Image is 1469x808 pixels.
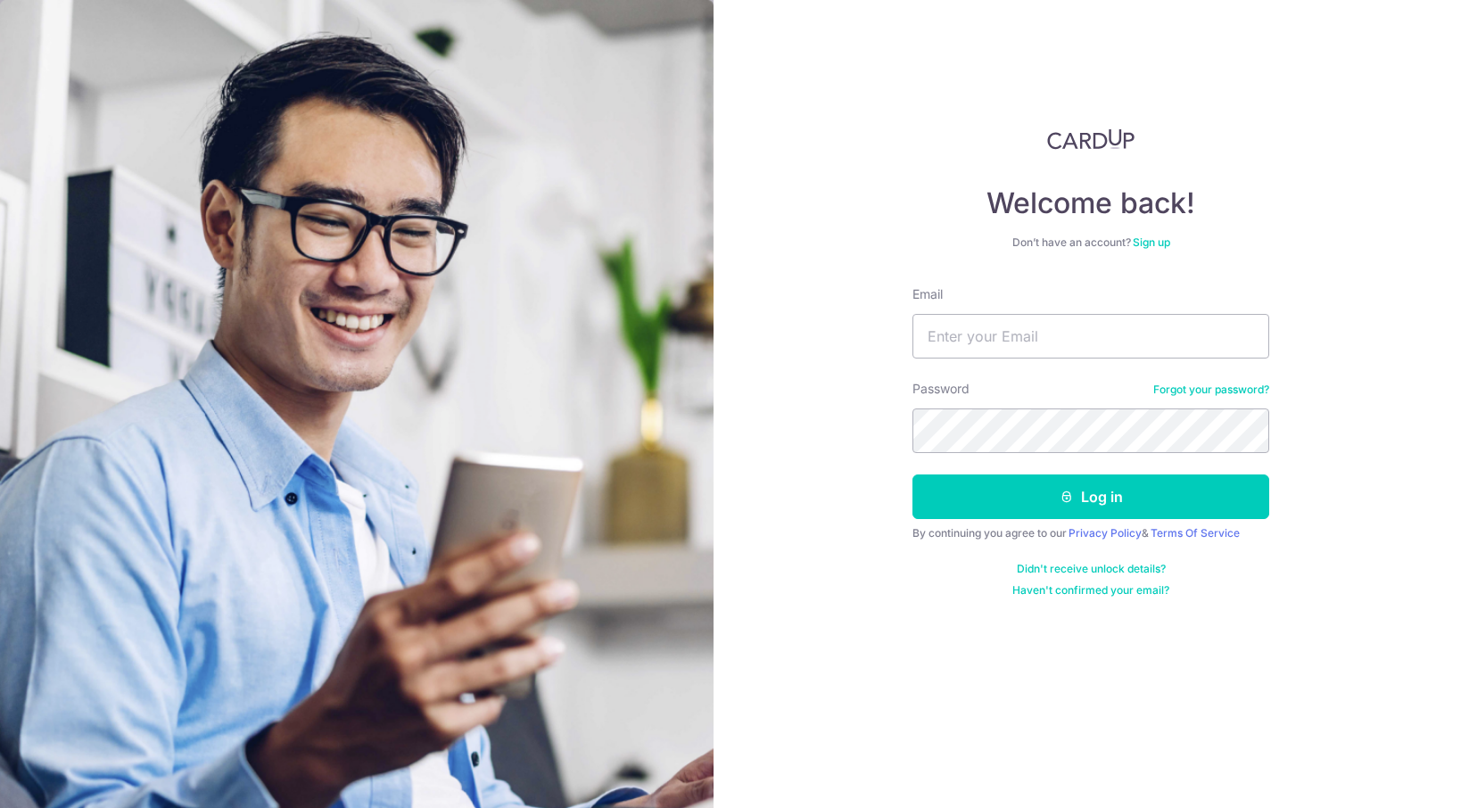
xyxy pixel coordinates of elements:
[1151,526,1240,540] a: Terms Of Service
[1069,526,1142,540] a: Privacy Policy
[912,186,1269,221] h4: Welcome back!
[912,235,1269,250] div: Don’t have an account?
[912,314,1269,359] input: Enter your Email
[912,526,1269,540] div: By continuing you agree to our &
[912,285,943,303] label: Email
[1047,128,1135,150] img: CardUp Logo
[912,474,1269,519] button: Log in
[1017,562,1166,576] a: Didn't receive unlock details?
[1012,583,1169,598] a: Haven't confirmed your email?
[1153,383,1269,397] a: Forgot your password?
[1133,235,1170,249] a: Sign up
[912,380,970,398] label: Password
